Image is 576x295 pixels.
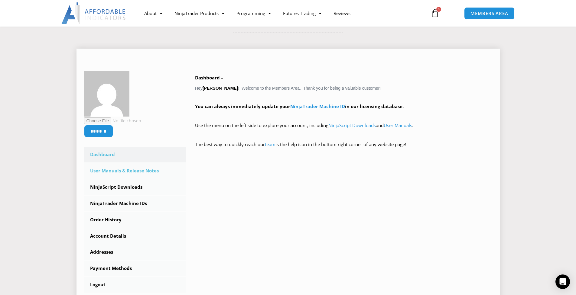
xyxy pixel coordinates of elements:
img: LogoAI [61,2,126,24]
a: Dashboard [84,147,186,162]
div: Open Intercom Messenger [555,274,570,289]
a: team [265,141,275,147]
a: Futures Trading [277,6,327,20]
a: NinjaTrader Machine ID [290,103,345,109]
p: The best way to quickly reach our is the help icon in the bottom right corner of any website page! [195,140,492,157]
a: Order History [84,212,186,228]
span: MEMBERS AREA [470,11,508,16]
span: 0 [436,7,441,12]
a: Programming [230,6,277,20]
a: About [138,6,168,20]
nav: Menu [138,6,424,20]
a: MEMBERS AREA [464,7,515,20]
a: Account Details [84,228,186,244]
a: NinjaTrader Machine IDs [84,196,186,211]
p: Use the menu on the left side to explore your account, including and . [195,121,492,138]
a: Logout [84,277,186,293]
a: Reviews [327,6,356,20]
strong: [PERSON_NAME] [203,86,238,91]
a: 0 [421,5,448,22]
a: Addresses [84,244,186,260]
b: Dashboard – [195,75,223,81]
div: Hey ! Welcome to the Members Area. Thank you for being a valuable customer! [195,74,492,157]
a: NinjaScript Downloads [328,122,376,128]
img: 9d31bb7e1ea77eb2c89bd929555c5df615da391e752d5da808b8d55deb7a798c [84,71,129,117]
a: NinjaTrader Products [168,6,230,20]
nav: Account pages [84,147,186,293]
a: User Manuals & Release Notes [84,163,186,179]
a: NinjaScript Downloads [84,179,186,195]
strong: You can always immediately update your in our licensing database. [195,103,404,109]
a: User Manuals [384,122,412,128]
a: Payment Methods [84,261,186,276]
